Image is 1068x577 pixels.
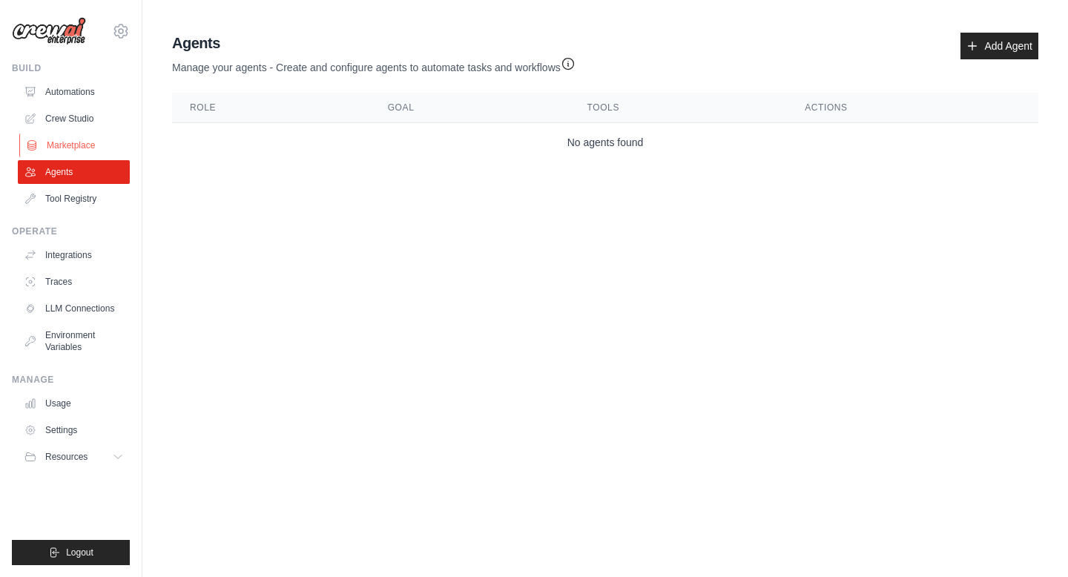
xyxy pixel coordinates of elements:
span: Resources [45,451,88,463]
p: Manage your agents - Create and configure agents to automate tasks and workflows [172,53,576,75]
th: Role [172,93,370,123]
div: Build [12,62,130,74]
a: Settings [18,418,130,442]
td: No agents found [172,123,1038,162]
button: Resources [18,445,130,469]
a: Crew Studio [18,107,130,131]
th: Tools [570,93,788,123]
a: Automations [18,80,130,104]
a: Traces [18,270,130,294]
a: Add Agent [960,33,1038,59]
span: Logout [66,547,93,558]
a: Environment Variables [18,323,130,359]
h2: Agents [172,33,576,53]
img: Logo [12,17,86,45]
div: Manage [12,374,130,386]
button: Logout [12,540,130,565]
th: Goal [370,93,570,123]
div: Operate [12,225,130,237]
a: Usage [18,392,130,415]
a: LLM Connections [18,297,130,320]
a: Tool Registry [18,187,130,211]
a: Agents [18,160,130,184]
th: Actions [787,93,1038,123]
a: Marketplace [19,133,131,157]
a: Integrations [18,243,130,267]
